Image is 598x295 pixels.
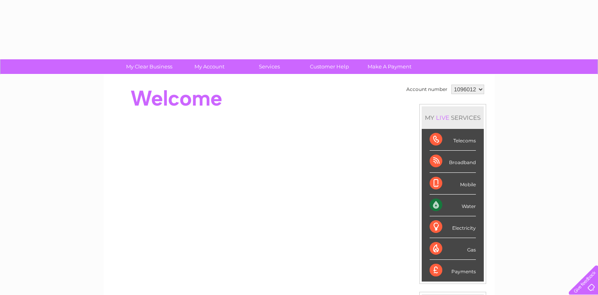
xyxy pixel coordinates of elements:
a: Customer Help [297,59,362,74]
div: LIVE [434,114,451,121]
td: Account number [404,83,449,96]
div: Electricity [430,216,476,238]
div: Gas [430,238,476,260]
a: Make A Payment [357,59,422,74]
div: Telecoms [430,129,476,151]
div: Broadband [430,151,476,172]
div: Mobile [430,173,476,195]
a: My Clear Business [117,59,182,74]
div: Payments [430,260,476,281]
div: MY SERVICES [422,106,484,129]
a: My Account [177,59,242,74]
div: Water [430,195,476,216]
a: Services [237,59,302,74]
